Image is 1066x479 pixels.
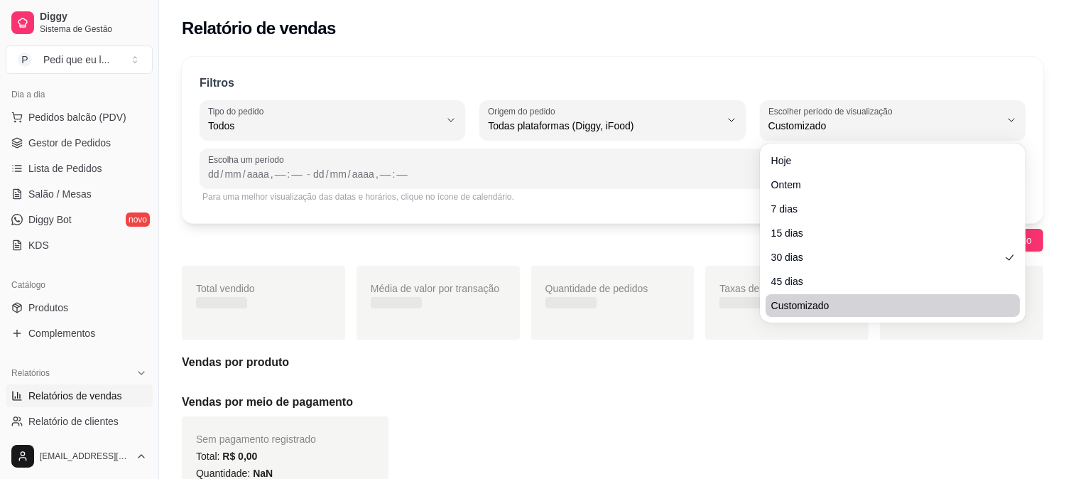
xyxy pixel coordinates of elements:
[182,394,1043,411] h5: Vendas por meio de pagamento
[28,136,111,150] span: Gestor de Pedidos
[771,154,1000,168] span: Hoje
[196,468,273,479] span: Quantidade:
[6,45,153,74] button: Select a team
[391,167,396,181] div: :
[771,298,1000,313] span: Customizado
[771,178,1000,192] span: Ontem
[28,238,49,252] span: KDS
[325,167,330,181] div: /
[208,119,440,133] span: Todos
[488,119,719,133] span: Todas plataformas (Diggy, iFood)
[207,167,221,181] div: dia, Data inicial,
[285,167,291,181] div: :
[200,75,234,92] p: Filtros
[771,274,1000,289] span: 45 dias
[40,451,130,462] span: [EMAIL_ADDRESS][DOMAIN_NAME]
[202,191,1023,203] div: Para uma melhor visualização das datas e horários, clique no ícone de calendário.
[771,202,1000,216] span: 7 dias
[11,367,50,379] span: Relatórios
[43,53,109,67] div: Pedi que eu l ...
[28,187,92,201] span: Salão / Mesas
[28,389,122,403] span: Relatórios de vendas
[395,167,409,181] div: minuto, Data final,
[371,283,499,294] span: Média de valor por transação
[222,451,257,462] span: R$ 0,00
[273,167,288,181] div: hora, Data inicial,
[719,283,795,294] span: Taxas de entrega
[545,283,648,294] span: Quantidade de pedidos
[28,161,102,176] span: Lista de Pedidos
[182,354,1043,371] h5: Vendas por produto
[241,167,247,181] div: /
[768,105,897,117] label: Escolher período de visualização
[351,167,376,181] div: ano, Data final,
[329,167,348,181] div: mês, Data final,
[313,166,994,183] div: Data final
[253,468,273,479] span: NaN
[28,414,119,429] span: Relatório de clientes
[771,250,1000,264] span: 30 dias
[28,301,68,315] span: Produtos
[768,119,1000,133] span: Customizado
[40,23,147,35] span: Sistema de Gestão
[246,167,271,181] div: ano, Data inicial,
[771,226,1000,240] span: 15 dias
[208,105,268,117] label: Tipo do pedido
[6,83,153,106] div: Dia a dia
[40,11,147,23] span: Diggy
[196,283,255,294] span: Total vendido
[182,17,336,40] h2: Relatório de vendas
[219,167,225,181] div: /
[374,167,380,181] div: ,
[307,166,310,183] span: -
[196,451,257,462] span: Total:
[488,105,560,117] label: Origem do pedido
[269,167,275,181] div: ,
[312,167,326,181] div: dia, Data final,
[208,154,1017,166] span: Escolha um período
[28,326,95,340] span: Complementos
[379,167,393,181] div: hora, Data final,
[28,110,126,124] span: Pedidos balcão (PDV)
[28,212,72,227] span: Diggy Bot
[6,274,153,296] div: Catálogo
[18,53,32,67] span: P
[196,434,316,445] span: Sem pagamento registrado
[290,167,304,181] div: minuto, Data inicial,
[208,166,304,183] div: Data inicial
[223,167,242,181] div: mês, Data inicial,
[347,167,352,181] div: /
